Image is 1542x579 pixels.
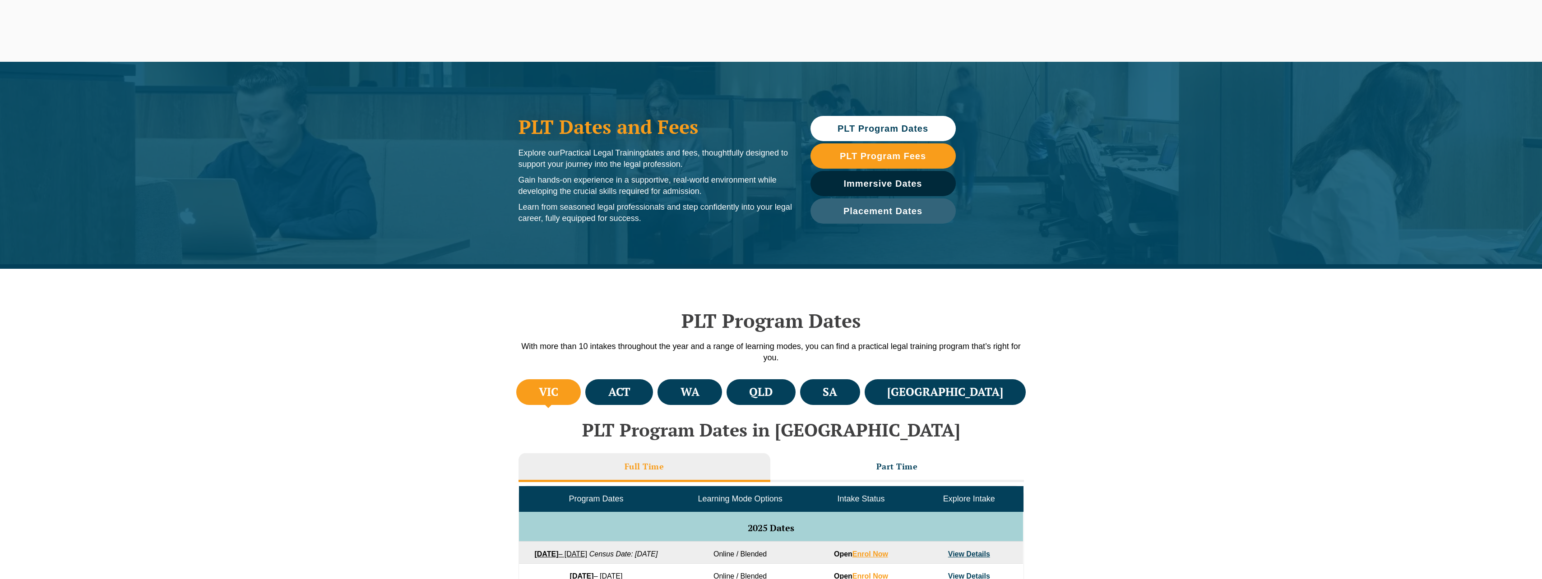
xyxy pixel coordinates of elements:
[519,202,792,224] p: Learn from seasoned legal professionals and step confidently into your legal career, fully equipp...
[519,115,792,138] h1: PLT Dates and Fees
[834,550,888,558] strong: Open
[519,147,792,170] p: Explore our dates and fees, thoughtfully designed to support your journey into the legal profession.
[539,385,558,400] h4: VIC
[519,175,792,197] p: Gain hands-on experience in a supportive, real-world environment while developing the crucial ski...
[837,494,884,503] span: Intake Status
[749,385,773,400] h4: QLD
[514,309,1028,332] h2: PLT Program Dates
[534,550,587,558] a: [DATE]– [DATE]
[569,494,623,503] span: Program Dates
[625,461,664,472] h3: Full Time
[843,207,922,216] span: Placement Dates
[681,385,699,400] h4: WA
[810,143,956,169] a: PLT Program Fees
[560,148,644,157] span: Practical Legal Training
[876,461,918,472] h3: Part Time
[514,341,1028,363] p: With more than 10 intakes throughout the year and a range of learning modes, you can find a pract...
[852,550,888,558] a: Enrol Now
[589,550,658,558] em: Census Date: [DATE]
[838,124,928,133] span: PLT Program Dates
[810,198,956,224] a: Placement Dates
[840,152,926,161] span: PLT Program Fees
[748,522,794,534] span: 2025 Dates
[943,494,995,503] span: Explore Intake
[534,550,558,558] strong: [DATE]
[698,494,783,503] span: Learning Mode Options
[514,420,1028,440] h2: PLT Program Dates in [GEOGRAPHIC_DATA]
[673,542,807,564] td: Online / Blended
[810,116,956,141] a: PLT Program Dates
[887,385,1003,400] h4: [GEOGRAPHIC_DATA]
[810,171,956,196] a: Immersive Dates
[608,385,630,400] h4: ACT
[844,179,922,188] span: Immersive Dates
[823,385,837,400] h4: SA
[948,550,990,558] a: View Details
